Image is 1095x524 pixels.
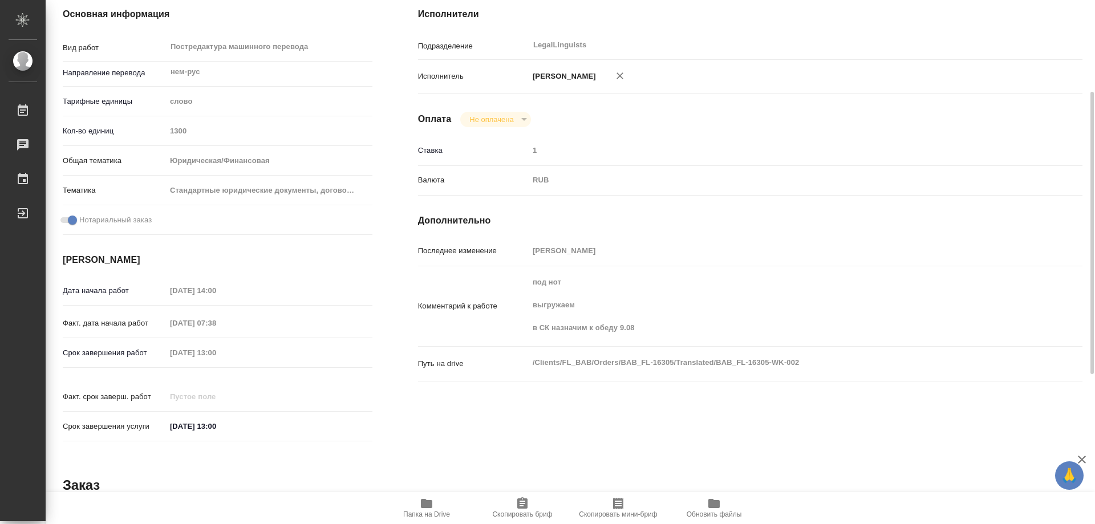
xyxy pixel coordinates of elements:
[63,476,100,494] h2: Заказ
[79,214,152,226] span: Нотариальный заказ
[63,155,166,166] p: Общая тематика
[474,492,570,524] button: Скопировать бриф
[418,300,529,312] p: Комментарий к работе
[63,42,166,54] p: Вид работ
[379,492,474,524] button: Папка на Drive
[529,170,1027,190] div: RUB
[1055,461,1084,490] button: 🙏
[579,510,657,518] span: Скопировать мини-бриф
[63,96,166,107] p: Тарифные единицы
[418,214,1082,228] h4: Дополнительно
[63,391,166,403] p: Факт. срок заверш. работ
[666,492,762,524] button: Обновить файлы
[529,142,1027,159] input: Пустое поле
[418,40,529,52] p: Подразделение
[466,115,517,124] button: Не оплачена
[166,344,266,361] input: Пустое поле
[63,67,166,79] p: Направление перевода
[529,242,1027,259] input: Пустое поле
[63,318,166,329] p: Факт. дата начала работ
[166,151,372,170] div: Юридическая/Финансовая
[1060,464,1079,488] span: 🙏
[403,510,450,518] span: Папка на Drive
[166,92,372,111] div: слово
[63,7,372,21] h4: Основная информация
[687,510,742,518] span: Обновить файлы
[166,123,372,139] input: Пустое поле
[63,253,372,267] h4: [PERSON_NAME]
[166,418,266,434] input: ✎ Введи что-нибудь
[418,245,529,257] p: Последнее изменение
[418,71,529,82] p: Исполнитель
[418,112,452,126] h4: Оплата
[166,388,266,405] input: Пустое поле
[63,421,166,432] p: Срок завершения услуги
[418,174,529,186] p: Валюта
[166,181,372,200] div: Стандартные юридические документы, договоры, уставы
[492,510,552,518] span: Скопировать бриф
[166,315,266,331] input: Пустое поле
[570,492,666,524] button: Скопировать мини-бриф
[166,282,266,299] input: Пустое поле
[63,125,166,137] p: Кол-во единиц
[529,353,1027,372] textarea: /Clients/FL_BAB/Orders/BAB_FL-16305/Translated/BAB_FL-16305-WK-002
[63,185,166,196] p: Тематика
[63,285,166,296] p: Дата начала работ
[418,145,529,156] p: Ставка
[607,63,632,88] button: Удалить исполнителя
[63,347,166,359] p: Срок завершения работ
[529,273,1027,338] textarea: под нот выгружаем в СК назначим к обеду 9.08
[418,358,529,369] p: Путь на drive
[460,112,530,127] div: Не оплачена
[529,71,596,82] p: [PERSON_NAME]
[418,7,1082,21] h4: Исполнители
